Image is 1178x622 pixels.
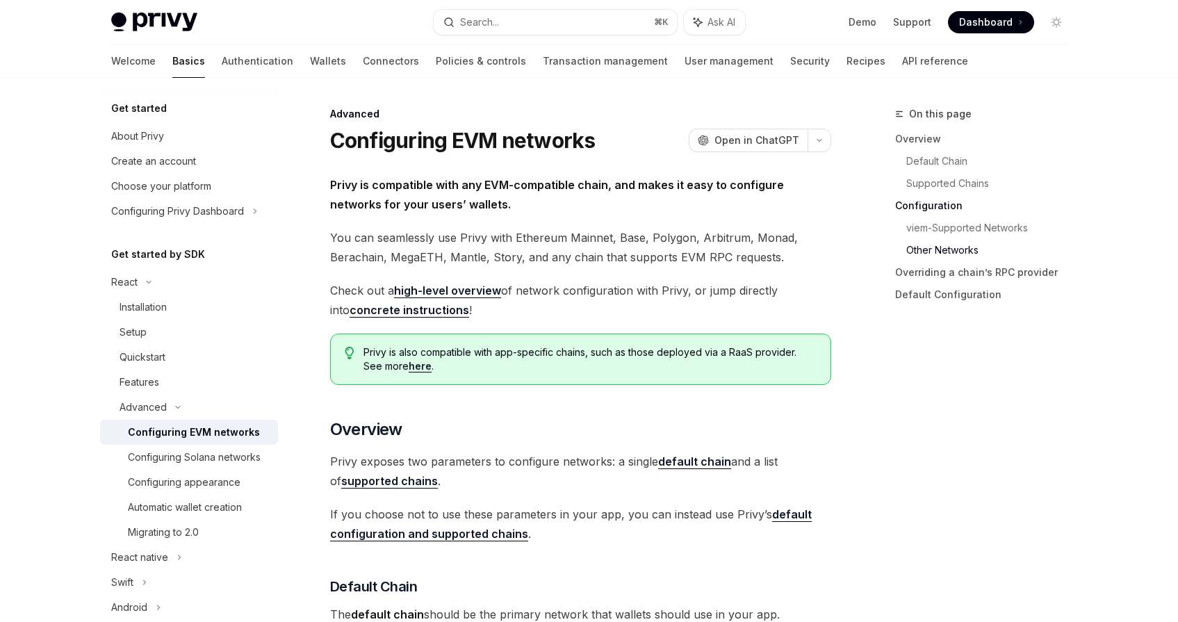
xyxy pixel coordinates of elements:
div: Android [111,599,147,616]
div: Installation [120,299,167,316]
button: Open in ChatGPT [689,129,808,152]
a: Connectors [363,44,419,78]
a: Welcome [111,44,156,78]
div: Swift [111,574,133,591]
h5: Get started [111,100,167,117]
strong: default chain [658,455,731,468]
span: Ask AI [707,15,735,29]
a: supported chains [341,474,438,489]
a: Setup [100,320,278,345]
a: Default Configuration [895,284,1079,306]
a: Default Chain [906,150,1079,172]
div: About Privy [111,128,164,145]
div: Configuring appearance [128,474,240,491]
a: default chain [658,455,731,469]
span: If you choose not to use these parameters in your app, you can instead use Privy’s . [330,505,831,543]
span: Overview [330,418,402,441]
a: Transaction management [543,44,668,78]
div: Setup [120,324,147,341]
div: Features [120,374,159,391]
span: On this page [909,106,972,122]
a: here [409,360,432,373]
div: React [111,274,138,290]
svg: Tip [345,347,354,359]
button: Ask AI [684,10,745,35]
a: Configuration [895,195,1079,217]
a: Demo [849,15,876,29]
div: Quickstart [120,349,165,366]
a: API reference [902,44,968,78]
span: Dashboard [959,15,1013,29]
a: Configuring EVM networks [100,420,278,445]
a: Other Networks [906,239,1079,261]
span: You can seamlessly use Privy with Ethereum Mainnet, Base, Polygon, Arbitrum, Monad, Berachain, Me... [330,228,831,267]
div: React native [111,549,168,566]
a: Automatic wallet creation [100,495,278,520]
h1: Configuring EVM networks [330,128,596,153]
a: concrete instructions [350,303,469,318]
button: Search...⌘K [434,10,677,35]
div: Migrating to 2.0 [128,524,199,541]
span: ⌘ K [654,17,669,28]
strong: Privy is compatible with any EVM-compatible chain, and makes it easy to configure networks for yo... [330,178,784,211]
a: User management [685,44,774,78]
a: Configuring Solana networks [100,445,278,470]
a: Recipes [846,44,885,78]
a: Migrating to 2.0 [100,520,278,545]
a: Quickstart [100,345,278,370]
a: Wallets [310,44,346,78]
div: Advanced [120,399,167,416]
a: Overview [895,128,1079,150]
a: Supported Chains [906,172,1079,195]
a: Overriding a chain’s RPC provider [895,261,1079,284]
div: Automatic wallet creation [128,499,242,516]
a: Support [893,15,931,29]
a: Authentication [222,44,293,78]
span: Default Chain [330,577,418,596]
img: light logo [111,13,197,32]
a: Policies & controls [436,44,526,78]
a: Features [100,370,278,395]
div: Configuring Solana networks [128,449,261,466]
span: Open in ChatGPT [714,133,799,147]
span: Privy is also compatible with app-specific chains, such as those deployed via a RaaS provider. Se... [363,345,816,373]
div: Configuring Privy Dashboard [111,203,244,220]
div: Search... [460,14,499,31]
h5: Get started by SDK [111,246,205,263]
div: Create an account [111,153,196,170]
div: Choose your platform [111,178,211,195]
a: Security [790,44,830,78]
a: Choose your platform [100,174,278,199]
a: viem-Supported Networks [906,217,1079,239]
strong: default chain [351,607,424,621]
a: high-level overview [394,284,501,298]
span: Check out a of network configuration with Privy, or jump directly into ! [330,281,831,320]
div: Advanced [330,107,831,121]
span: Privy exposes two parameters to configure networks: a single and a list of . [330,452,831,491]
div: Configuring EVM networks [128,424,260,441]
a: About Privy [100,124,278,149]
a: Create an account [100,149,278,174]
a: Configuring appearance [100,470,278,495]
a: Basics [172,44,205,78]
a: Dashboard [948,11,1034,33]
a: Installation [100,295,278,320]
button: Toggle dark mode [1045,11,1067,33]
